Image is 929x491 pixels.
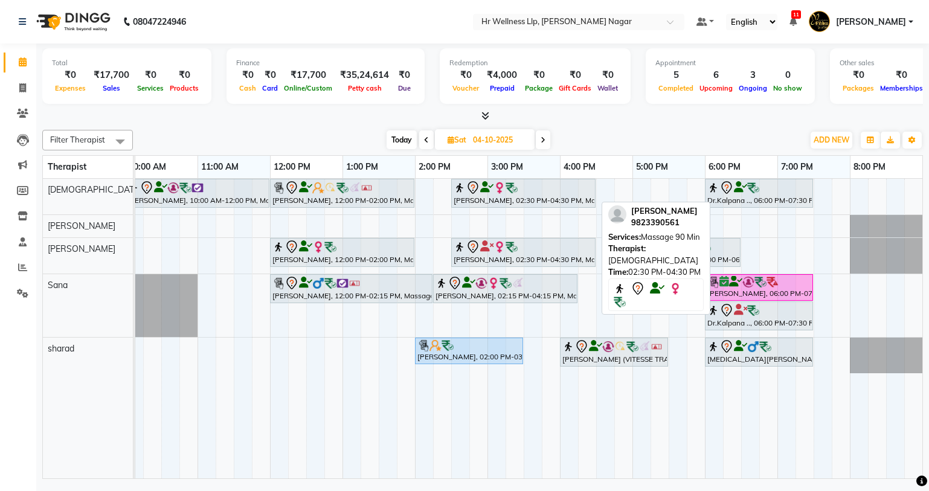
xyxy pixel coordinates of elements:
span: Due [395,84,414,92]
img: Hambirrao Mulik [809,11,830,32]
div: ₹0 [394,68,415,82]
div: Appointment [655,58,805,68]
span: Today [387,130,417,149]
a: 3:00 PM [488,158,526,176]
div: [PERSON_NAME], 12:00 PM-02:15 PM, Massage 60 Min [271,276,431,301]
div: ₹0 [594,68,621,82]
span: Online/Custom [281,84,335,92]
span: [DEMOGRAPHIC_DATA] [48,184,142,195]
a: 1:00 PM [343,158,381,176]
span: [PERSON_NAME] [631,206,698,216]
span: Petty cash [345,84,385,92]
div: ₹0 [259,68,281,82]
span: Expenses [52,84,89,92]
div: Finance [236,58,415,68]
div: [MEDICAL_DATA][PERSON_NAME], 06:00 PM-07:30 PM, Massage 60 Min [706,339,812,365]
div: 3 [736,68,770,82]
div: 6 [696,68,736,82]
a: 12:00 PM [271,158,313,176]
div: [PERSON_NAME], 02:30 PM-04:30 PM, Massage 90 Min [452,240,594,265]
span: Prepaid [487,84,518,92]
div: Dr.Kalpana .., 06:00 PM-07:30 PM, Massage 60 Min [706,303,812,329]
div: [PERSON_NAME] (VITESSE TRAVELS) GSTIN - 27ABBPB3085C1Z8, 04:00 PM-05:30 PM, Massage 60 Min [561,339,667,365]
div: ₹0 [522,68,556,82]
span: Time: [608,267,628,277]
span: Services [134,84,167,92]
span: Upcoming [696,84,736,92]
span: Therapist: [608,243,646,253]
b: 08047224946 [133,5,186,39]
span: Massage 90 Min [641,232,700,242]
div: ₹0 [236,68,259,82]
a: 7:00 PM [778,158,816,176]
div: ₹0 [449,68,482,82]
span: [PERSON_NAME] [48,243,115,254]
span: Ongoing [736,84,770,92]
div: Redemption [449,58,621,68]
span: Completed [655,84,696,92]
a: 4:00 PM [561,158,599,176]
span: [PERSON_NAME] [48,220,115,231]
span: sharad [48,343,74,354]
span: [PERSON_NAME] [836,16,906,28]
div: 5 [655,68,696,82]
span: Cash [236,84,259,92]
button: ADD NEW [811,132,852,149]
a: 2:00 PM [416,158,454,176]
div: 0 [770,68,805,82]
a: 11 [789,16,797,27]
span: 11 [791,10,801,19]
div: Total [52,58,202,68]
div: [PERSON_NAME], 12:00 PM-02:00 PM, Massage 90 Min [271,240,413,265]
span: ADD NEW [814,135,849,144]
div: ₹35,24,614 [335,68,394,82]
span: Package [522,84,556,92]
div: [PERSON_NAME], 02:15 PM-04:15 PM, Massage 90 Min [434,276,576,301]
span: Sana [48,280,68,290]
div: ₹0 [840,68,877,82]
img: logo [31,5,114,39]
a: 10:00 AM [126,158,169,176]
div: [PERSON_NAME], 12:00 PM-02:00 PM, Massage 90 Min [271,181,413,206]
div: ₹0 [134,68,167,82]
a: 6:00 PM [706,158,744,176]
div: [PERSON_NAME], 06:00 PM-07:30 PM, Massage 60 Min [706,276,812,299]
div: ₹17,700 [281,68,335,82]
span: Therapist [48,161,86,172]
a: 8:00 PM [850,158,889,176]
span: Card [259,84,281,92]
div: [PERSON_NAME], 02:00 PM-03:30 PM, Swedish Massage 60 Min [416,339,522,362]
a: 11:00 AM [198,158,242,176]
div: ₹17,700 [89,68,134,82]
span: Packages [840,84,877,92]
div: [PERSON_NAME], 10:00 AM-12:00 PM, Massage 90 Min [126,181,268,206]
span: Memberships [877,84,926,92]
span: Sales [100,84,123,92]
span: No show [770,84,805,92]
div: ₹0 [52,68,89,82]
span: Gift Cards [556,84,594,92]
div: ₹4,000 [482,68,522,82]
div: 9823390561 [631,217,698,229]
span: Voucher [449,84,482,92]
div: [PERSON_NAME], 02:30 PM-04:30 PM, Massage 90 Min [452,181,594,206]
span: Filter Therapist [50,135,105,144]
span: Sat [445,135,469,144]
div: ₹0 [877,68,926,82]
span: Services: [608,232,641,242]
div: ₹0 [556,68,594,82]
span: Wallet [594,84,621,92]
div: Dr.Kalpana .., 06:00 PM-07:30 PM, Massage 60 Min [706,181,812,206]
div: 02:30 PM-04:30 PM [608,266,704,278]
img: profile [608,205,626,223]
a: 5:00 PM [633,158,671,176]
div: ₹0 [167,68,202,82]
input: 2025-10-04 [469,131,530,149]
span: Products [167,84,202,92]
div: [DEMOGRAPHIC_DATA] [608,243,704,266]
